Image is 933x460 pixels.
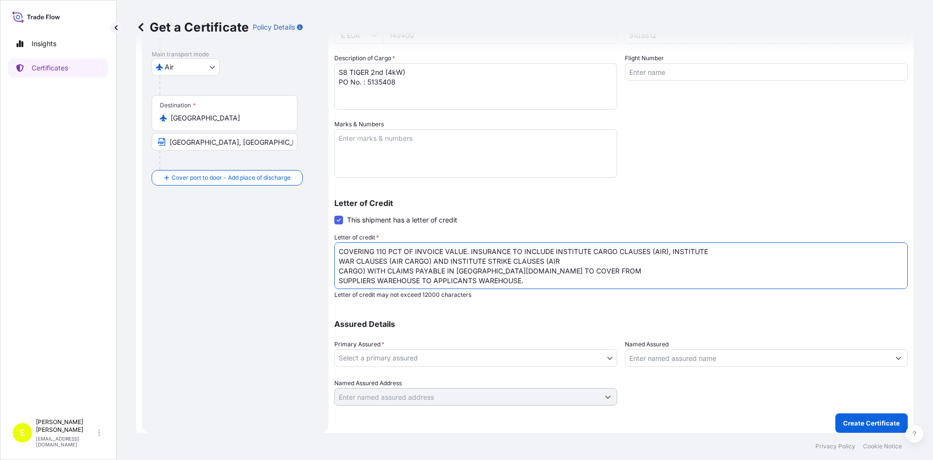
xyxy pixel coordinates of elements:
button: Select a primary assured [334,349,617,367]
a: Cookie Notice [863,443,902,450]
p: Insights [32,39,56,49]
p: Certificates [32,63,68,73]
div: Destination [160,102,196,109]
span: Primary Assured [334,340,384,349]
p: Letter of credit may not exceed 12000 characters [334,291,908,299]
label: Description of Cargo [334,53,395,63]
span: E [20,428,25,438]
span: Select a primary assured [339,353,418,363]
input: Assured Name [625,349,890,367]
p: Get a Certificate [136,19,249,35]
button: Cover port to door - Add place of discharge [152,170,303,186]
input: Named Assured Address [335,388,599,406]
span: Air [165,62,173,72]
input: Enter name [625,63,908,81]
label: Named Assured Address [334,378,402,388]
p: [PERSON_NAME] [PERSON_NAME] [36,418,96,434]
label: Named Assured [625,340,669,349]
button: Select transport [152,58,220,76]
p: Policy Details [253,22,295,32]
input: Destination [171,113,285,123]
p: Main transport mode [152,51,319,58]
input: Text to appear on certificate [152,133,297,151]
a: Certificates [8,58,108,78]
label: Marks & Numbers [334,119,384,129]
a: Privacy Policy [815,443,855,450]
label: Letter of credit [334,233,379,242]
a: Insights [8,34,108,53]
p: Assured Details [334,320,908,328]
button: Show suggestions [599,388,617,406]
button: Create Certificate [835,413,908,433]
span: Cover port to door - Add place of discharge [172,173,291,183]
p: Create Certificate [843,418,900,428]
label: Flight Number [625,53,664,63]
p: [EMAIL_ADDRESS][DOMAIN_NAME] [36,436,96,447]
p: Letter of Credit [334,199,908,207]
span: This shipment has a letter of credit [347,215,457,225]
button: Show suggestions [890,349,907,367]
